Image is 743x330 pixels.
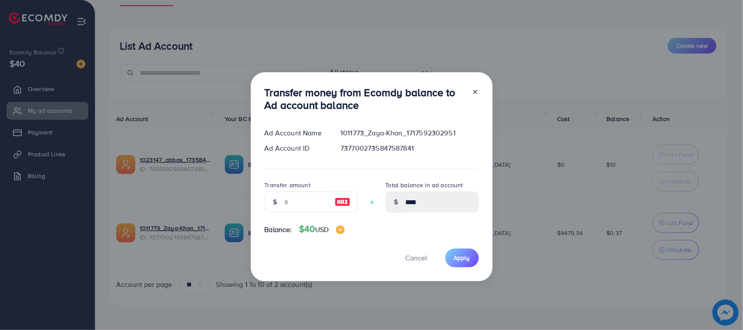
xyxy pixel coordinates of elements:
[336,226,345,234] img: image
[258,128,334,138] div: Ad Account Name
[315,225,329,234] span: USD
[335,197,350,207] img: image
[333,128,485,138] div: 1011773_Zaya-Khan_1717592302951
[406,253,427,263] span: Cancel
[445,249,479,267] button: Apply
[265,86,465,111] h3: Transfer money from Ecomdy balance to Ad account balance
[454,253,470,262] span: Apply
[395,249,438,267] button: Cancel
[299,224,345,235] h4: $40
[265,225,292,235] span: Balance:
[333,143,485,153] div: 7377002735847587841
[258,143,334,153] div: Ad Account ID
[265,181,310,189] label: Transfer amount
[386,181,463,189] label: Total balance in ad account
